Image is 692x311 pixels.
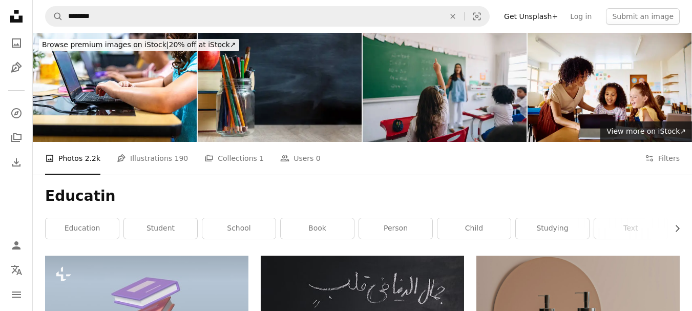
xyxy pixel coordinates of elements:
[465,7,489,26] button: Visual search
[606,127,686,135] span: View more on iStock ↗
[600,121,692,142] a: View more on iStock↗
[6,6,27,29] a: Home — Unsplash
[594,218,667,239] a: text
[42,40,169,49] span: Browse premium images on iStock |
[359,218,432,239] a: person
[516,218,589,239] a: studying
[45,6,490,27] form: Find visuals sitewide
[45,187,680,205] h1: Educatin
[175,153,188,164] span: 190
[117,142,188,175] a: Illustrations 190
[442,7,464,26] button: Clear
[198,33,362,142] img: The concept of education, stack of books, an apple, pencils against the background of the school ...
[280,142,321,175] a: Users 0
[6,235,27,256] a: Log in / Sign up
[39,39,239,51] div: 20% off at iStock ↗
[6,284,27,305] button: Menu
[564,8,598,25] a: Log in
[46,7,63,26] button: Search Unsplash
[6,33,27,53] a: Photos
[124,218,197,239] a: student
[6,103,27,123] a: Explore
[6,152,27,173] a: Download History
[6,128,27,148] a: Collections
[316,153,321,164] span: 0
[259,153,264,164] span: 1
[528,33,691,142] img: Happy young female teacher explaining to schoolgirls using digital tablet, laughing
[498,8,564,25] a: Get Unsplash+
[46,218,119,239] a: education
[204,142,264,175] a: Collections 1
[363,33,527,142] img: Rear view of a girl student raising her hand to ask on classroom at school
[6,57,27,78] a: Illustrations
[437,218,511,239] a: child
[6,260,27,280] button: Language
[606,8,680,25] button: Submit an image
[202,218,276,239] a: school
[33,33,245,57] a: Browse premium images on iStock|20% off at iStock↗
[645,142,680,175] button: Filters
[668,218,680,239] button: scroll list to the right
[33,33,197,142] img: Elementary Students learning in the computer lab with their teacher
[281,218,354,239] a: book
